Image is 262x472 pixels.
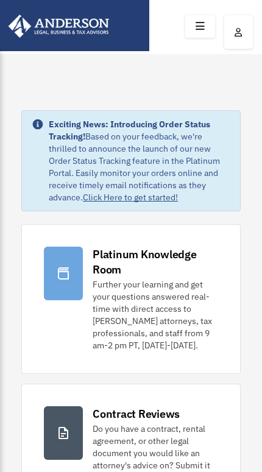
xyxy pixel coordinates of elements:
strong: Exciting News: Introducing Order Status Tracking! [49,119,210,142]
div: Platinum Knowledge Room [93,247,218,277]
div: Based on your feedback, we're thrilled to announce the launch of our new Order Status Tracking fe... [49,118,230,203]
a: Click Here to get started! [83,192,178,203]
a: Platinum Knowledge Room Further your learning and get your questions answered real-time with dire... [21,224,241,374]
div: Contract Reviews [93,406,180,421]
div: Further your learning and get your questions answered real-time with direct access to [PERSON_NAM... [93,278,218,351]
